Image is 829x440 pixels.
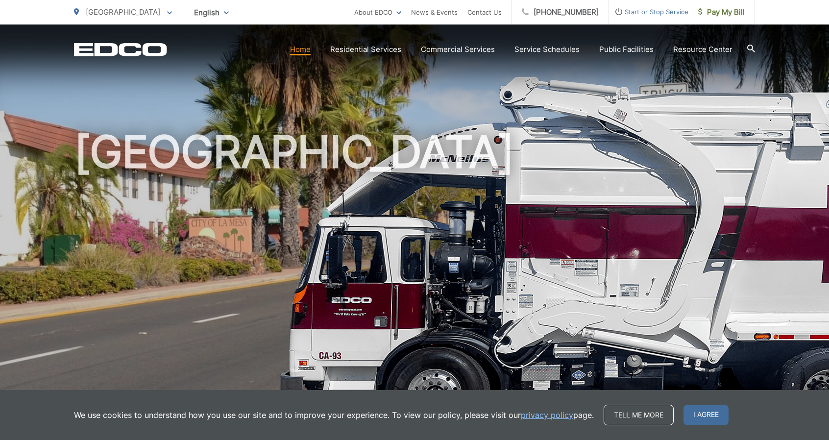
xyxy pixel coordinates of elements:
[290,44,311,55] a: Home
[411,6,458,18] a: News & Events
[354,6,401,18] a: About EDCO
[187,4,236,21] span: English
[604,405,674,425] a: Tell me more
[683,405,729,425] span: I agree
[421,44,495,55] a: Commercial Services
[521,409,573,421] a: privacy policy
[698,6,745,18] span: Pay My Bill
[514,44,580,55] a: Service Schedules
[74,127,755,438] h1: [GEOGRAPHIC_DATA]
[467,6,502,18] a: Contact Us
[673,44,732,55] a: Resource Center
[74,43,167,56] a: EDCD logo. Return to the homepage.
[330,44,401,55] a: Residential Services
[599,44,654,55] a: Public Facilities
[74,409,594,421] p: We use cookies to understand how you use our site and to improve your experience. To view our pol...
[86,7,160,17] span: [GEOGRAPHIC_DATA]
